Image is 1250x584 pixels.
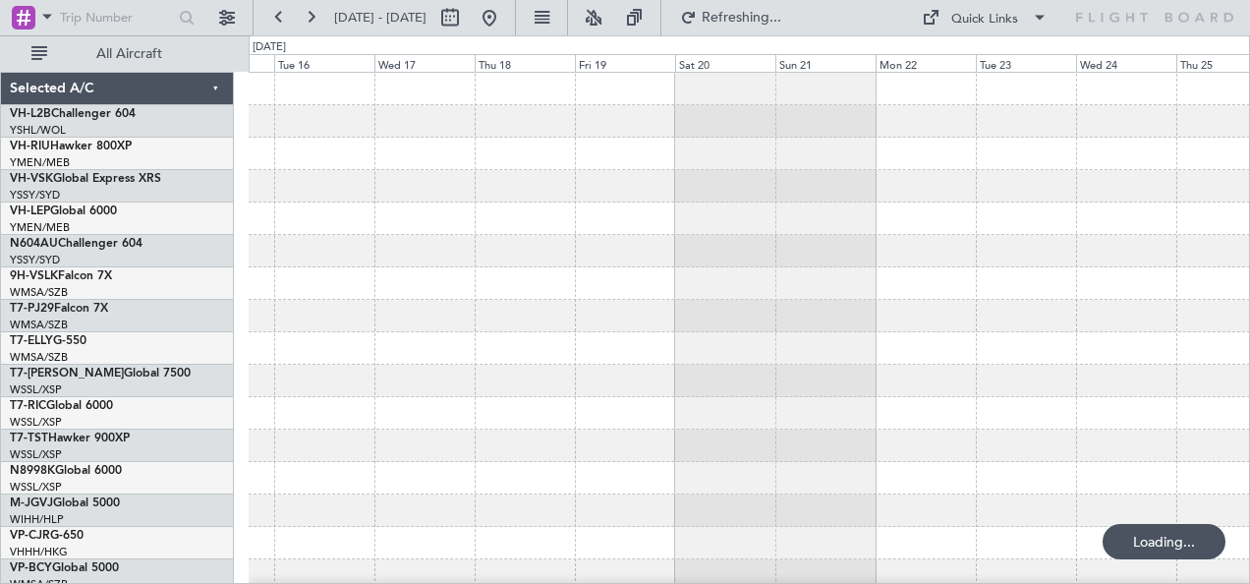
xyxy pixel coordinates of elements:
[976,54,1076,72] div: Tue 23
[1076,54,1176,72] div: Wed 24
[10,433,48,444] span: T7-TST
[10,205,50,217] span: VH-LEP
[951,10,1018,29] div: Quick Links
[274,54,374,72] div: Tue 16
[10,303,54,315] span: T7-PJ29
[374,54,475,72] div: Wed 17
[10,335,86,347] a: T7-ELLYG-550
[10,141,132,152] a: VH-RIUHawker 800XP
[10,480,62,495] a: WSSL/XSP
[10,335,53,347] span: T7-ELLY
[10,368,191,380] a: T7-[PERSON_NAME]Global 7500
[10,497,120,509] a: M-JGVJGlobal 5000
[10,382,62,397] a: WSSL/XSP
[10,530,50,542] span: VP-CJR
[60,3,173,32] input: Trip Number
[10,253,60,267] a: YSSY/SYD
[10,238,142,250] a: N604AUChallenger 604
[10,530,84,542] a: VP-CJRG-650
[10,303,108,315] a: T7-PJ29Falcon 7X
[575,54,675,72] div: Fri 19
[10,368,124,380] span: T7-[PERSON_NAME]
[22,38,213,70] button: All Aircraft
[10,512,64,527] a: WIHH/HLP
[10,270,58,282] span: 9H-VSLK
[10,433,130,444] a: T7-TSTHawker 900XP
[10,188,60,203] a: YSSY/SYD
[1103,524,1225,559] div: Loading...
[675,54,775,72] div: Sat 20
[475,54,575,72] div: Thu 18
[253,39,286,56] div: [DATE]
[10,155,70,170] a: YMEN/MEB
[10,465,122,477] a: N8998KGlobal 6000
[775,54,876,72] div: Sun 21
[671,2,789,33] button: Refreshing...
[10,318,68,332] a: WMSA/SZB
[334,9,426,27] span: [DATE] - [DATE]
[10,141,50,152] span: VH-RIU
[876,54,976,72] div: Mon 22
[10,415,62,430] a: WSSL/XSP
[10,400,113,412] a: T7-RICGlobal 6000
[10,350,68,365] a: WMSA/SZB
[10,562,52,574] span: VP-BCY
[10,562,119,574] a: VP-BCYGlobal 5000
[10,447,62,462] a: WSSL/XSP
[10,108,136,120] a: VH-L2BChallenger 604
[10,465,55,477] span: N8998K
[10,545,68,559] a: VHHH/HKG
[51,47,207,61] span: All Aircraft
[10,173,53,185] span: VH-VSK
[10,173,161,185] a: VH-VSKGlobal Express XRS
[10,220,70,235] a: YMEN/MEB
[912,2,1057,33] button: Quick Links
[10,205,117,217] a: VH-LEPGlobal 6000
[10,497,53,509] span: M-JGVJ
[10,123,66,138] a: YSHL/WOL
[10,270,112,282] a: 9H-VSLKFalcon 7X
[10,285,68,300] a: WMSA/SZB
[701,11,783,25] span: Refreshing...
[10,238,58,250] span: N604AU
[10,400,46,412] span: T7-RIC
[10,108,51,120] span: VH-L2B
